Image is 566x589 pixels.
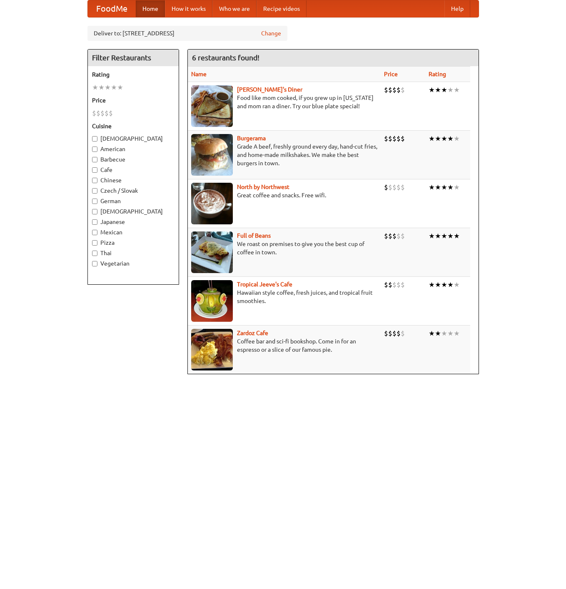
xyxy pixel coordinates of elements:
[92,166,175,174] label: Cafe
[454,329,460,338] li: ★
[401,231,405,241] li: $
[384,134,388,143] li: $
[237,330,268,336] a: Zardoz Cafe
[401,134,405,143] li: $
[92,188,97,194] input: Czech / Slovak
[429,85,435,94] li: ★
[87,26,287,41] div: Deliver to: [STREET_ADDRESS]
[191,71,207,77] a: Name
[191,85,233,127] img: sallys.jpg
[92,122,175,130] h5: Cuisine
[92,147,97,152] input: American
[92,209,97,214] input: [DEMOGRAPHIC_DATA]
[92,207,175,216] label: [DEMOGRAPHIC_DATA]
[237,281,292,288] a: Tropical Jeeve's Cafe
[92,134,175,143] label: [DEMOGRAPHIC_DATA]
[447,280,454,289] li: ★
[88,0,136,17] a: FoodMe
[396,329,401,338] li: $
[429,231,435,241] li: ★
[191,280,233,322] img: jeeves.jpg
[92,155,175,164] label: Barbecue
[401,280,405,289] li: $
[92,167,97,173] input: Cafe
[111,83,117,92] li: ★
[136,0,165,17] a: Home
[392,231,396,241] li: $
[441,280,447,289] li: ★
[92,145,175,153] label: American
[191,240,377,256] p: We roast on premises to give you the best cup of coffee in town.
[454,231,460,241] li: ★
[105,83,111,92] li: ★
[191,183,233,224] img: north.jpg
[454,134,460,143] li: ★
[392,134,396,143] li: $
[92,239,175,247] label: Pizza
[388,85,392,94] li: $
[435,134,441,143] li: ★
[237,86,302,93] b: [PERSON_NAME]'s Diner
[441,134,447,143] li: ★
[388,134,392,143] li: $
[388,183,392,192] li: $
[92,249,175,257] label: Thai
[92,83,98,92] li: ★
[92,186,175,195] label: Czech / Slovak
[441,329,447,338] li: ★
[237,135,266,142] a: Burgerama
[165,0,212,17] a: How it works
[447,183,454,192] li: ★
[401,85,405,94] li: $
[92,230,97,235] input: Mexican
[98,83,105,92] li: ★
[192,54,259,62] ng-pluralize: 6 restaurants found!
[392,183,396,192] li: $
[237,184,289,190] a: North by Northwest
[191,231,233,273] img: beans.jpg
[384,329,388,338] li: $
[257,0,307,17] a: Recipe videos
[96,109,100,118] li: $
[92,251,97,256] input: Thai
[92,157,97,162] input: Barbecue
[88,50,179,66] h4: Filter Restaurants
[396,280,401,289] li: $
[429,329,435,338] li: ★
[454,85,460,94] li: ★
[92,259,175,268] label: Vegetarian
[388,231,392,241] li: $
[237,232,271,239] a: Full of Beans
[212,0,257,17] a: Who we are
[92,176,175,184] label: Chinese
[441,183,447,192] li: ★
[92,228,175,236] label: Mexican
[401,329,405,338] li: $
[392,329,396,338] li: $
[191,337,377,354] p: Coffee bar and sci-fi bookshop. Come in for an espresso or a slice of our famous pie.
[109,109,113,118] li: $
[92,136,97,142] input: [DEMOGRAPHIC_DATA]
[435,280,441,289] li: ★
[384,85,388,94] li: $
[401,183,405,192] li: $
[384,280,388,289] li: $
[388,329,392,338] li: $
[454,183,460,192] li: ★
[435,85,441,94] li: ★
[392,280,396,289] li: $
[444,0,470,17] a: Help
[429,71,446,77] a: Rating
[100,109,105,118] li: $
[435,231,441,241] li: ★
[396,183,401,192] li: $
[191,288,377,305] p: Hawaiian style coffee, fresh juices, and tropical fruit smoothies.
[388,280,392,289] li: $
[92,261,97,266] input: Vegetarian
[447,85,454,94] li: ★
[429,280,435,289] li: ★
[191,134,233,176] img: burgerama.jpg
